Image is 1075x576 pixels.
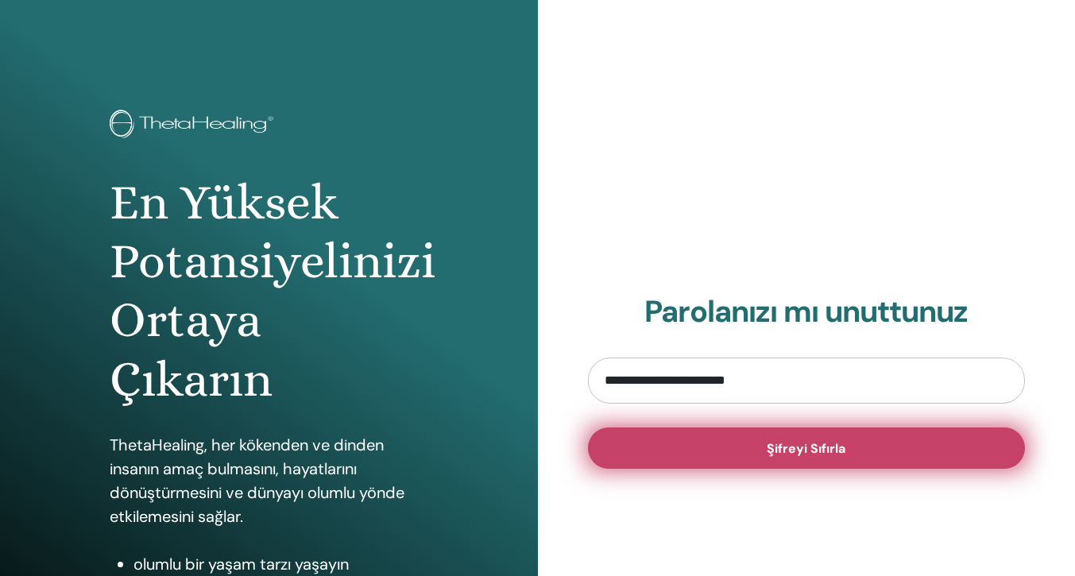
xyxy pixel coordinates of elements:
font: Parolanızı mı unuttunuz [644,292,968,331]
font: Şifreyi Sıfırla [767,440,845,457]
font: ThetaHealing, her kökenden ve dinden insanın amaç bulmasını, hayatlarını dönüştürmesini ve dünyay... [110,435,404,527]
font: olumlu bir yaşam tarzı yaşayın [133,554,349,574]
button: Şifreyi Sıfırla [588,427,1026,469]
font: En Yüksek Potansiyelinizi Ortaya Çıkarın [110,174,435,408]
